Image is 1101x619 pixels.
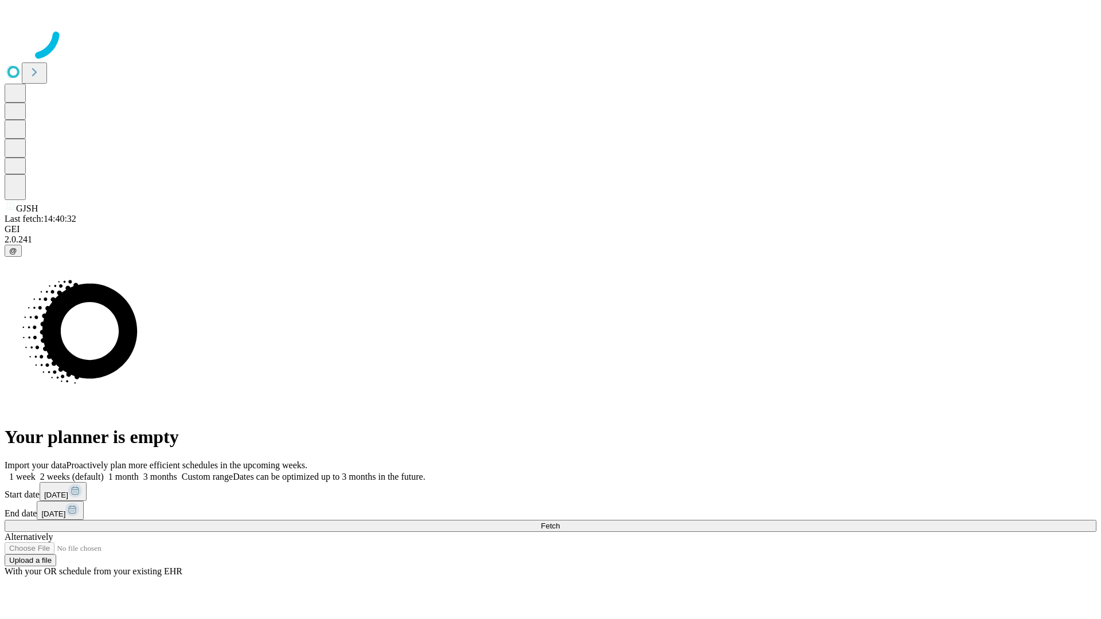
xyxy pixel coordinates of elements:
[5,501,1096,520] div: End date
[5,566,182,576] span: With your OR schedule from your existing EHR
[5,520,1096,532] button: Fetch
[5,532,53,542] span: Alternatively
[5,234,1096,245] div: 2.0.241
[40,472,104,481] span: 2 weeks (default)
[5,214,76,224] span: Last fetch: 14:40:32
[37,501,84,520] button: [DATE]
[5,482,1096,501] div: Start date
[108,472,139,481] span: 1 month
[44,491,68,499] span: [DATE]
[541,522,560,530] span: Fetch
[5,224,1096,234] div: GEI
[143,472,177,481] span: 3 months
[5,554,56,566] button: Upload a file
[9,472,36,481] span: 1 week
[5,426,1096,448] h1: Your planner is empty
[5,460,67,470] span: Import your data
[16,203,38,213] span: GJSH
[9,246,17,255] span: @
[5,245,22,257] button: @
[67,460,307,470] span: Proactively plan more efficient schedules in the upcoming weeks.
[40,482,87,501] button: [DATE]
[233,472,425,481] span: Dates can be optimized up to 3 months in the future.
[41,510,65,518] span: [DATE]
[182,472,233,481] span: Custom range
